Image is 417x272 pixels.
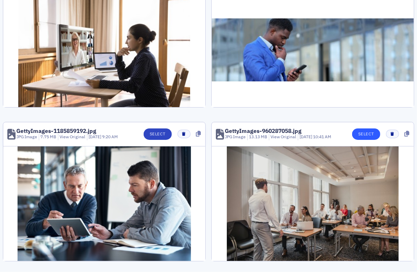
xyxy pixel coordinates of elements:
div: 13.13 MB [247,134,268,140]
button: Select [144,128,172,140]
div: GettyImages-960287058.jpg [225,128,302,134]
a: View Original [60,134,85,139]
div: JPG Image [225,134,246,140]
span: [DATE] [89,134,102,139]
span: 9:20 AM [102,134,118,139]
div: GettyImages-1185859192.jpg [16,128,96,134]
div: 7.75 MB [39,134,57,140]
span: 10:41 AM [313,134,331,139]
a: View Original [271,134,296,139]
span: [DATE] [299,134,313,139]
div: JPG Image [16,134,37,140]
button: Select [352,128,380,140]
